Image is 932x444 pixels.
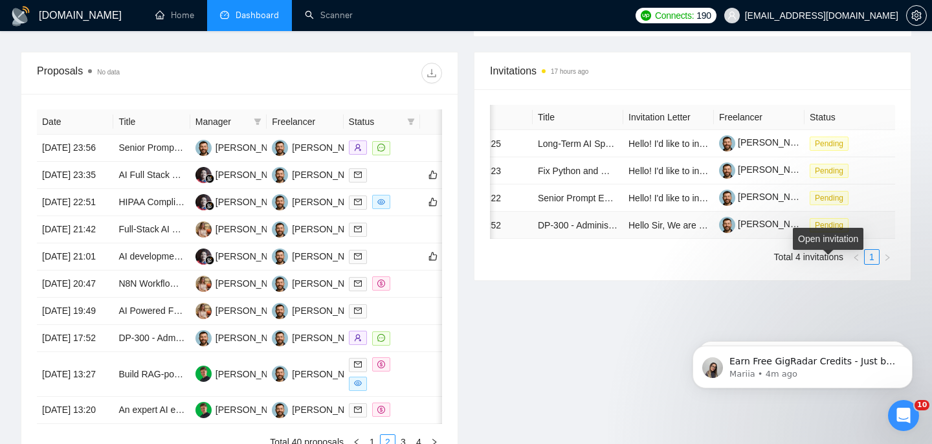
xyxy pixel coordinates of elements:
img: VK [195,140,212,156]
a: VK[PERSON_NAME] [272,169,366,179]
th: Freelancer [267,109,343,135]
span: mail [354,406,362,414]
th: Status [804,105,895,130]
td: DP-300 - Administering Relational Database on Microsoft Azure [113,325,190,352]
div: [PERSON_NAME] [292,195,366,209]
span: like [428,170,438,180]
th: Title [113,109,190,135]
td: [DATE] 21:42 [37,216,113,243]
iframe: Intercom live chat [888,400,919,431]
span: No data [97,69,120,76]
a: N8N Workflow Automation That Holds context [118,278,302,289]
a: VK[PERSON_NAME] [272,332,366,342]
td: [DATE] 21:01 [37,243,113,271]
th: Invitation Letter [623,105,714,130]
div: Proposals [37,63,239,83]
span: Dashboard [236,10,279,21]
button: setting [906,5,927,26]
img: gigradar-bm.png [205,174,214,183]
a: AV[PERSON_NAME] [195,278,290,288]
a: Full‑Stack AI Engineer to Build Paid Web App Around Custom “Denial Appeal Assistant” GPT [118,224,490,234]
a: VK[PERSON_NAME] [272,368,366,379]
div: [PERSON_NAME] [292,403,366,417]
li: Previous Page [849,249,864,265]
td: AI Full Stack Engineer Needed for Innovative Project [113,162,190,189]
div: [PERSON_NAME] [216,276,290,291]
td: AI Powered Full Stack Developer with AI Chatbot, AI Agent and AI Integration Experience [113,298,190,325]
a: AV[PERSON_NAME] [195,223,290,234]
a: Pending [810,138,854,148]
span: 10 [915,400,929,410]
span: setting [907,10,926,21]
span: dashboard [220,10,229,19]
button: like [425,249,441,264]
span: Pending [810,218,849,232]
span: user-add [354,334,362,342]
a: VK[PERSON_NAME] [272,404,366,414]
a: Fix Python and Woocommerce integration [538,166,706,176]
td: Long-Term AI Specialist Wanted | NLP, Chatbot, Automation & Prompt Engineering [533,130,623,157]
div: [PERSON_NAME] [216,331,290,345]
a: DP-300 - Administering Relational Database on Microsoft Azure [118,333,373,343]
img: VK [195,330,212,346]
span: Pending [810,164,849,178]
a: Senior Prompt Engineer (LLM / AI Specialist – Freelance) [538,193,768,203]
span: user-add [354,144,362,151]
a: SS[PERSON_NAME] [195,169,290,179]
td: [DATE] 17:52 [37,325,113,352]
img: c1-JWQDXWEy3CnA6sRtFzzU22paoDq5cZnWyBNc3HWqwvuW0qNnjm1CMP-YmbEEtPC [719,217,735,233]
span: mail [354,171,362,179]
td: [DATE] 23:56 [37,135,113,162]
a: VK[PERSON_NAME] [272,278,366,288]
a: VK[PERSON_NAME] [195,332,290,342]
a: setting [906,10,927,21]
img: gigradar-bm.png [205,256,214,265]
img: MB [195,366,212,382]
span: Invitations [490,63,895,79]
a: AI development for chatbot [118,251,227,261]
img: MB [195,402,212,418]
span: dollar [377,406,385,414]
a: Pending [810,165,854,175]
time: 17 hours ago [551,68,588,75]
span: filter [407,118,415,126]
button: like [425,167,441,183]
img: VK [272,303,288,319]
a: 1 [865,250,879,264]
td: DP-300 - Administering Relational Database on Microsoft Azure [533,212,623,239]
div: [PERSON_NAME] [292,304,366,318]
a: An expert AI engineer is needed to build an AI agent [118,405,327,415]
span: Connects: [655,8,694,23]
td: AI development for chatbot [113,243,190,271]
button: like [425,194,441,210]
a: SS[PERSON_NAME] [195,196,290,206]
div: [PERSON_NAME] [216,367,290,381]
div: [PERSON_NAME] [292,168,366,182]
a: Long-Term AI Specialist Wanted | NLP, Chatbot, Automation & Prompt Engineering [538,139,869,149]
img: VK [272,140,288,156]
a: [PERSON_NAME] [719,137,812,148]
span: Pending [810,137,849,151]
span: filter [254,118,261,126]
th: Manager [190,109,267,135]
th: Title [533,105,623,130]
div: [PERSON_NAME] [292,249,366,263]
a: AV[PERSON_NAME] [195,305,290,315]
span: Status [349,115,402,129]
span: dollar [377,361,385,368]
img: VK [272,366,288,382]
td: [DATE] 20:47 [37,271,113,298]
td: An expert AI engineer is needed to build an AI agent [113,397,190,424]
a: Build RAG-powered keyword mapping assistant in n8n (LLM + vector database) [118,369,439,379]
img: AV [195,276,212,292]
a: Senior Prompt Engineer (LLM / AI Specialist – Freelance) [118,142,349,153]
div: [PERSON_NAME] [216,403,290,417]
div: [PERSON_NAME] [292,276,366,291]
td: Build RAG-powered keyword mapping assistant in n8n (LLM + vector database) [113,352,190,397]
span: eye [354,379,362,387]
img: VK [272,276,288,292]
div: [PERSON_NAME] [292,367,366,381]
